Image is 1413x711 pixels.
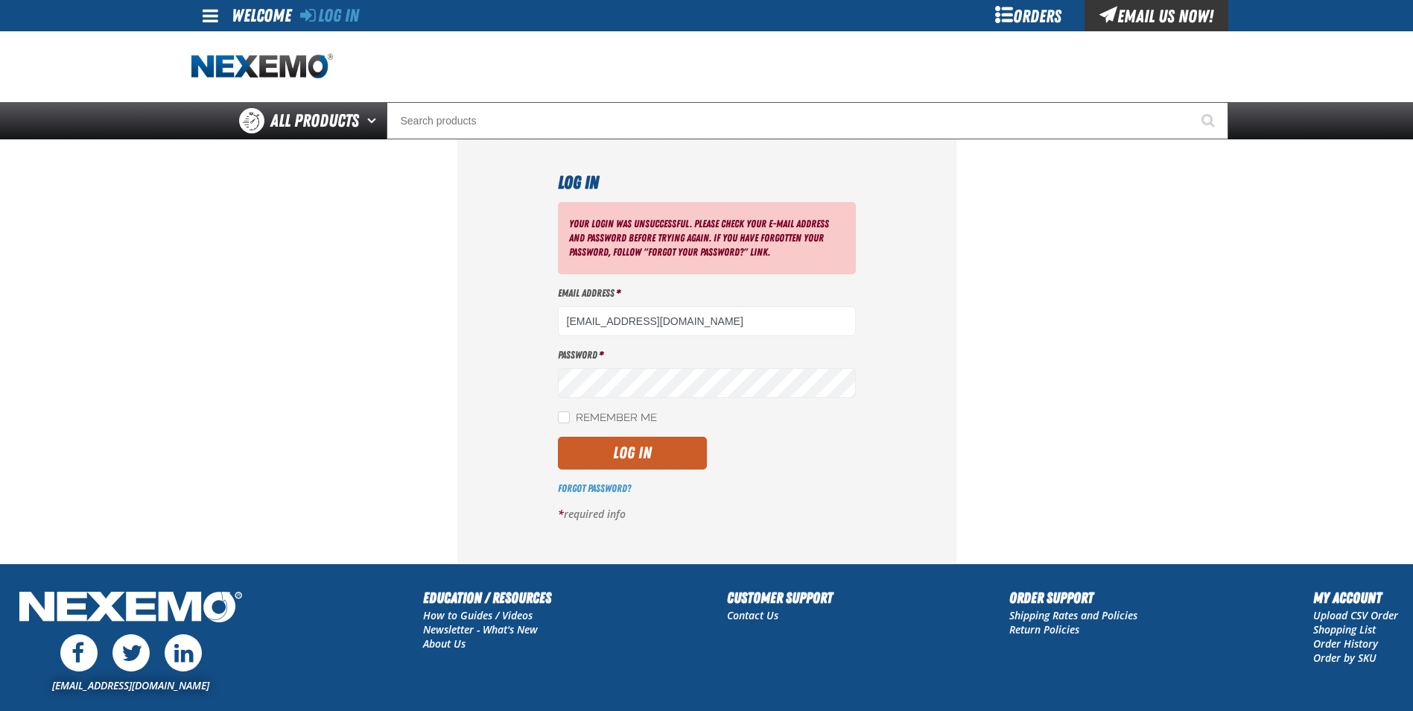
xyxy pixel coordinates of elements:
[300,5,359,26] a: Log In
[1009,587,1137,609] h2: Order Support
[1313,622,1376,636] a: Shopping List
[1313,587,1398,609] h2: My Account
[558,348,856,362] label: Password
[52,678,209,692] a: [EMAIL_ADDRESS][DOMAIN_NAME]
[558,169,856,196] h1: Log In
[1313,636,1378,651] a: Order History
[423,608,533,622] a: How to Guides / Videos
[423,587,551,609] h2: Education / Resources
[191,54,333,80] a: Home
[362,102,387,139] button: Open All Products pages
[727,608,778,622] a: Contact Us
[1313,651,1377,665] a: Order by SKU
[1191,102,1228,139] button: Start Searching
[558,202,856,274] div: Your login was unsuccessful. Please check your e-mail address and password before trying again. I...
[191,54,333,80] img: Nexemo logo
[423,636,466,651] a: About Us
[1009,608,1137,622] a: Shipping Rates and Policies
[1009,622,1079,636] a: Return Policies
[1313,608,1398,622] a: Upload CSV Order
[387,102,1228,139] input: Search
[558,482,631,494] a: Forgot Password?
[270,107,359,134] span: All Products
[558,411,570,423] input: Remember Me
[558,508,856,522] p: required info
[15,587,247,631] img: Nexemo Logo
[423,622,538,636] a: Newsletter - What's New
[558,437,707,470] button: Log In
[558,411,657,426] label: Remember Me
[727,587,833,609] h2: Customer Support
[558,286,856,300] label: Email Address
